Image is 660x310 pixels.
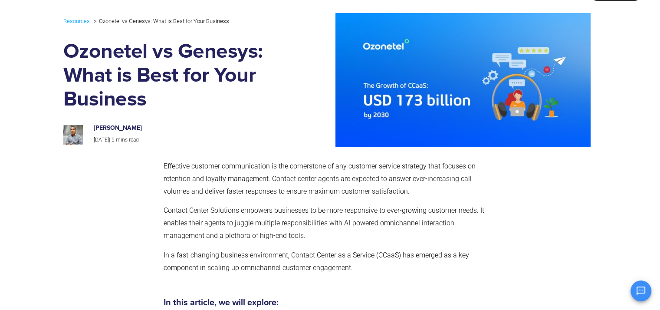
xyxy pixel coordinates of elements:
p: Effective customer communication is the cornerstone of any customer service strategy that focuses... [164,160,493,198]
button: Open chat [630,280,651,301]
a: Resources [63,16,90,26]
h1: Ozonetel vs Genesys: What is Best for Your Business [63,40,286,112]
h5: In this article, we will explore: [164,298,493,307]
span: [DATE] [94,137,109,143]
p: Contact Center Solutions empowers businesses to be more responsive to ever-growing customer needs... [164,204,493,242]
span: 5 [112,137,115,143]
span: mins read [116,137,139,143]
p: In a fast-changing business environment, Contact Center as a Service (CCaaS) has emerged as a key... [164,249,493,274]
h6: [PERSON_NAME] [94,125,277,132]
li: Ozonetel vs Genesys: What is Best for Your Business [92,16,229,26]
p: | [94,135,277,145]
img: prashanth-kancherla_avatar-200x200.jpeg [63,125,83,145]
